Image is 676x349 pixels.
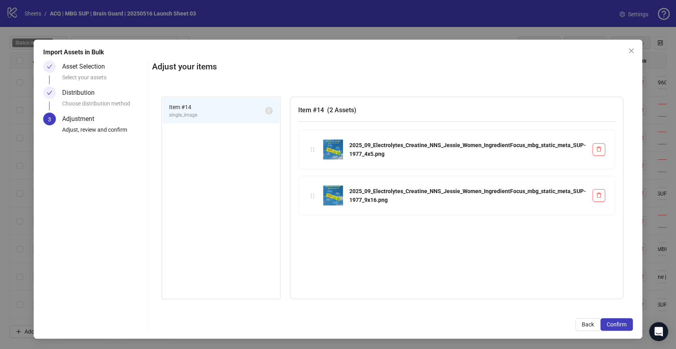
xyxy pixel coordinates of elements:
[48,116,51,123] span: 3
[62,86,101,99] div: Distribution
[169,103,265,111] span: Item # 14
[575,318,600,331] button: Back
[43,48,632,57] div: Import Assets in Bulk
[592,189,605,202] button: Delete
[62,125,145,139] div: Adjust, review and confirm
[310,193,315,198] span: holder
[323,140,343,159] img: 2025_09_Electrolytes_Creatine_NNS_Jessie_Women_IngredientFocus_mbg_static_meta_SUP-1977_4x5.png
[327,106,356,114] span: ( 2 Assets )
[62,99,145,113] div: Choose distribution method
[298,105,615,115] h3: Item # 14
[349,187,586,204] div: 2025_09_Electrolytes_Creatine_NNS_Jessie_Women_IngredientFocus_mbg_static_meta_SUP-1977_9x16.png
[152,60,633,73] h2: Adjust your items
[592,143,605,156] button: Delete
[625,44,638,57] button: Close
[47,90,52,96] span: check
[349,141,586,158] div: 2025_09_Electrolytes_Creatine_NNS_Jessie_Women_IngredientFocus_mbg_static_meta_SUP-1977_4x5.png
[308,145,317,154] div: holder
[596,192,602,198] span: delete
[628,48,634,54] span: close
[323,186,343,205] img: 2025_09_Electrolytes_Creatine_NNS_Jessie_Women_IngredientFocus_mbg_static_meta_SUP-1977_9x16.png
[265,107,273,115] sup: 2
[62,60,111,73] div: Asset Selection
[62,113,101,125] div: Adjustment
[267,108,270,113] span: 2
[600,318,633,331] button: Confirm
[596,146,602,152] span: delete
[649,322,668,341] div: Open Intercom Messenger
[47,64,52,69] span: check
[582,321,594,328] span: Back
[62,73,145,86] div: Select your assets
[308,191,317,200] div: holder
[310,147,315,152] span: holder
[607,321,626,328] span: Confirm
[169,111,265,119] span: single_image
